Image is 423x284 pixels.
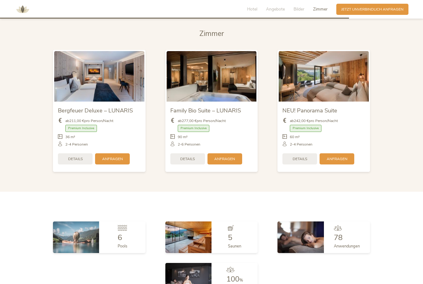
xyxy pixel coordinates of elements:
b: 211,00 € [69,118,84,123]
span: Details [293,156,307,162]
span: 2-4 Personen [290,142,312,147]
span: Premium Inclusive [178,125,209,132]
a: AMONTI & LUNARIS Wellnessresort [13,7,32,11]
span: 36 m² [65,134,75,140]
span: 100 [226,274,239,284]
span: 2-6 Personen [178,142,200,147]
img: Family Bio Suite – LUNARIS [167,51,257,102]
span: ab pro Person/Nacht [178,118,226,124]
span: ab pro Person/Nacht [65,118,113,124]
span: Anfragen [214,156,235,162]
img: NEU! Panorama Suite [279,51,369,102]
span: Jetzt unverbindlich anfragen [341,7,403,12]
span: 2-4 Personen [65,142,88,147]
span: ab pro Person/Nacht [290,118,338,124]
span: Anfragen [327,156,347,162]
span: Zimmer [313,6,328,12]
span: 60 m² [290,134,300,140]
span: Details [180,156,195,162]
span: Details [68,156,83,162]
span: % [239,277,243,283]
span: Zimmer [199,29,224,38]
span: 5 [228,233,232,242]
span: Premium Inclusive [290,125,321,132]
span: Bergfeuer Deluxe – LUNARIS [58,107,133,114]
b: 277,00 € [182,118,197,123]
span: 78 [334,233,342,242]
span: Family Bio Suite – LUNARIS [170,107,241,114]
span: Pools [118,243,127,249]
span: Angebote [266,6,285,12]
span: 90 m² [178,134,188,140]
span: Anwendungen [334,243,360,249]
span: Bilder [294,6,304,12]
b: 242,00 € [294,118,309,123]
span: Hotel [247,6,257,12]
span: NEU! Panorama Suite [282,107,337,114]
span: 6 [118,233,122,242]
img: Bergfeuer Deluxe – LUNARIS [54,51,144,102]
span: Saunen [228,243,241,249]
span: Premium Inclusive [65,125,97,132]
span: Anfragen [102,156,123,162]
